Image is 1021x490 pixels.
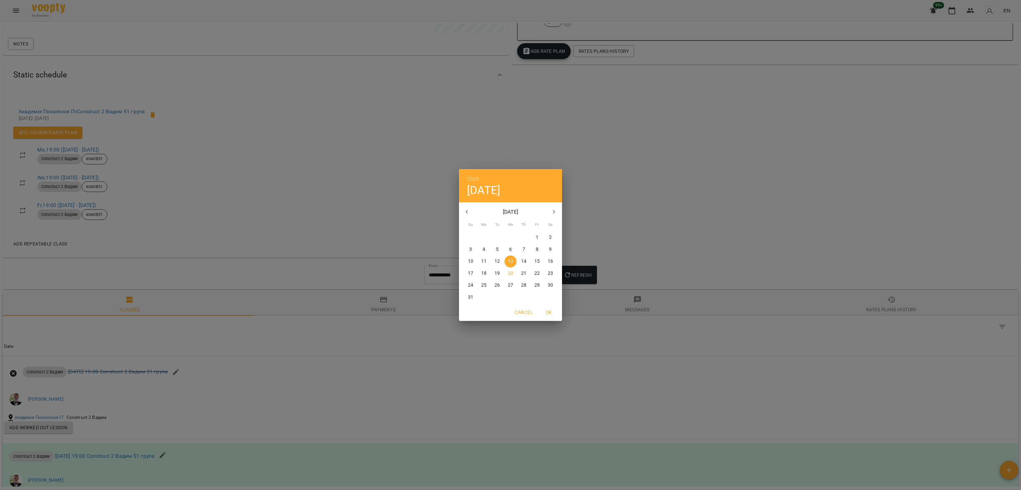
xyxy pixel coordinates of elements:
span: Mo [478,222,490,228]
button: 14 [518,255,530,267]
p: 20 [508,270,513,277]
p: 13 [508,258,513,265]
p: 27 [508,282,513,289]
p: 3 [469,246,472,253]
button: 13 [505,255,516,267]
button: 27 [505,279,516,291]
p: 16 [548,258,553,265]
button: 9 [544,244,556,255]
p: 12 [495,258,500,265]
p: 29 [534,282,540,289]
button: 2 [544,232,556,244]
p: 11 [481,258,487,265]
button: 25 [478,279,490,291]
button: 2025 [467,174,479,184]
p: 30 [548,282,553,289]
p: 22 [534,270,540,277]
span: Th [518,222,530,228]
p: 25 [481,282,487,289]
p: 8 [536,246,538,253]
button: 7 [518,244,530,255]
button: 16 [544,255,556,267]
p: [DATE] [475,208,546,216]
span: We [505,222,516,228]
button: 5 [491,244,503,255]
p: 1 [536,234,538,241]
button: 28 [518,279,530,291]
span: OK [541,308,557,316]
button: OK [538,306,559,318]
button: 21 [518,267,530,279]
p: 9 [549,246,552,253]
p: 17 [468,270,473,277]
button: 15 [531,255,543,267]
button: 4 [478,244,490,255]
button: 3 [465,244,477,255]
p: 2 [549,234,552,241]
button: 29 [531,279,543,291]
p: 19 [495,270,500,277]
button: 20 [505,267,516,279]
button: 8 [531,244,543,255]
button: 1 [531,232,543,244]
button: 17 [465,267,477,279]
button: [DATE] [467,183,500,197]
p: 14 [521,258,526,265]
p: 4 [483,246,485,253]
p: 28 [521,282,526,289]
span: Tu [491,222,503,228]
button: 23 [544,267,556,279]
button: Cancel [512,306,535,318]
span: Cancel [515,308,533,316]
p: 7 [522,246,525,253]
button: 11 [478,255,490,267]
p: 10 [468,258,473,265]
p: 26 [495,282,500,289]
p: 23 [548,270,553,277]
p: 18 [481,270,487,277]
p: 5 [496,246,499,253]
button: 31 [465,291,477,303]
p: 24 [468,282,473,289]
span: Su [465,222,477,228]
button: 18 [478,267,490,279]
button: 19 [491,267,503,279]
span: Sa [544,222,556,228]
button: 22 [531,267,543,279]
button: 10 [465,255,477,267]
button: 12 [491,255,503,267]
p: 15 [534,258,540,265]
button: 6 [505,244,516,255]
button: 26 [491,279,503,291]
button: 30 [544,279,556,291]
p: 31 [468,294,473,301]
p: 21 [521,270,526,277]
span: Fr [531,222,543,228]
p: 6 [509,246,512,253]
button: 24 [465,279,477,291]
